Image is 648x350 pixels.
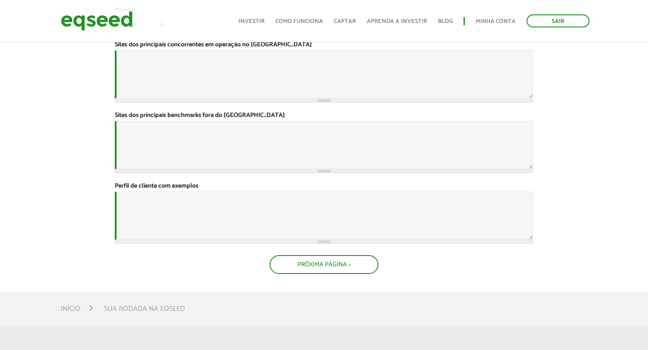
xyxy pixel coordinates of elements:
a: Como funciona [275,18,323,24]
a: Início [61,305,81,313]
button: Próxima Página > [270,255,378,274]
img: EqSeed [61,9,133,33]
a: Aprenda a investir [367,18,427,24]
a: Sair [526,14,589,27]
a: Investir [238,18,265,24]
a: Blog [438,18,453,24]
label: Sites dos principais concorrentes em operação no [GEOGRAPHIC_DATA] [115,42,312,48]
a: Minha conta [476,18,516,24]
li: Sua rodada na EqSeed [104,303,185,315]
label: Sites dos principais benchmarks fora do [GEOGRAPHIC_DATA] [115,112,285,119]
label: Perfil de cliente com exemplos [115,183,198,189]
a: Captar [334,18,356,24]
